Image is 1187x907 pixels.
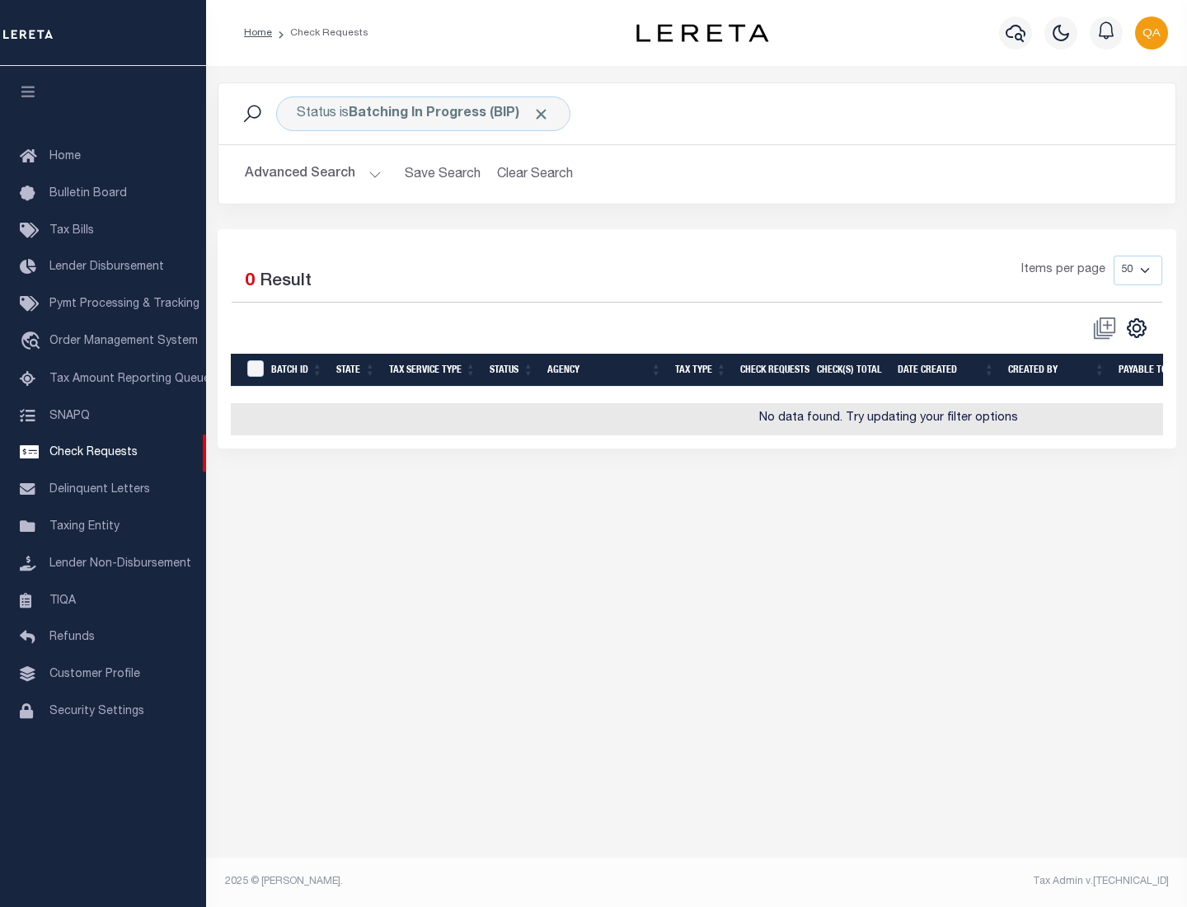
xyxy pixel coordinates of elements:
span: 0 [245,273,255,290]
span: Tax Bills [49,225,94,237]
i: travel_explore [20,331,46,353]
span: Delinquent Letters [49,484,150,496]
span: Lender Non-Disbursement [49,558,191,570]
th: Status: activate to sort column ascending [483,354,541,388]
span: Taxing Entity [49,521,120,533]
span: Security Settings [49,706,144,717]
span: Tax Amount Reporting Queue [49,374,210,385]
th: Check Requests [734,354,810,388]
div: 2025 © [PERSON_NAME]. [213,874,697,889]
button: Save Search [395,158,490,190]
th: Tax Type: activate to sort column ascending [669,354,734,388]
span: Order Management System [49,336,198,347]
div: Status is [276,96,570,131]
span: TIQA [49,594,76,606]
span: Refunds [49,632,95,643]
th: State: activate to sort column ascending [330,354,382,388]
span: SNAPQ [49,410,90,421]
a: Home [244,28,272,38]
th: Check(s) Total [810,354,891,388]
div: Tax Admin v.[TECHNICAL_ID] [709,874,1169,889]
th: Created By: activate to sort column ascending [1002,354,1112,388]
th: Date Created: activate to sort column ascending [891,354,1002,388]
button: Advanced Search [245,158,382,190]
span: Check Requests [49,447,138,458]
label: Result [260,269,312,295]
span: Lender Disbursement [49,261,164,273]
th: Tax Service Type: activate to sort column ascending [382,354,483,388]
button: Clear Search [490,158,580,190]
li: Check Requests [272,26,368,40]
span: Customer Profile [49,669,140,680]
b: Batching In Progress (BIP) [349,107,550,120]
span: Pymt Processing & Tracking [49,298,199,310]
span: Click to Remove [533,106,550,123]
span: Items per page [1021,261,1105,280]
th: Agency: activate to sort column ascending [541,354,669,388]
img: logo-dark.svg [636,24,768,42]
span: Home [49,151,81,162]
th: Batch Id: activate to sort column ascending [265,354,330,388]
img: svg+xml;base64,PHN2ZyB4bWxucz0iaHR0cDovL3d3dy53My5vcmcvMjAwMC9zdmciIHBvaW50ZXItZXZlbnRzPSJub25lIi... [1135,16,1168,49]
span: Bulletin Board [49,188,127,200]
